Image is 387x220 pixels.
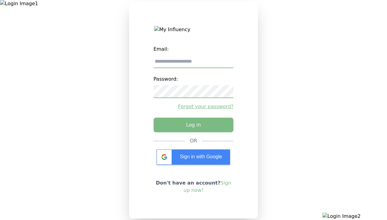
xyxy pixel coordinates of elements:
[180,154,222,159] span: Sign in with Google
[154,43,234,55] label: Email:
[190,137,197,145] div: OR
[154,26,233,33] img: My Influency
[154,179,234,194] p: Don't have an account?
[322,213,387,220] img: Login Image2
[154,118,234,132] button: Log in
[157,149,230,165] div: Sign in with Google
[154,103,234,110] a: Forgot your password?
[154,73,234,85] label: Password:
